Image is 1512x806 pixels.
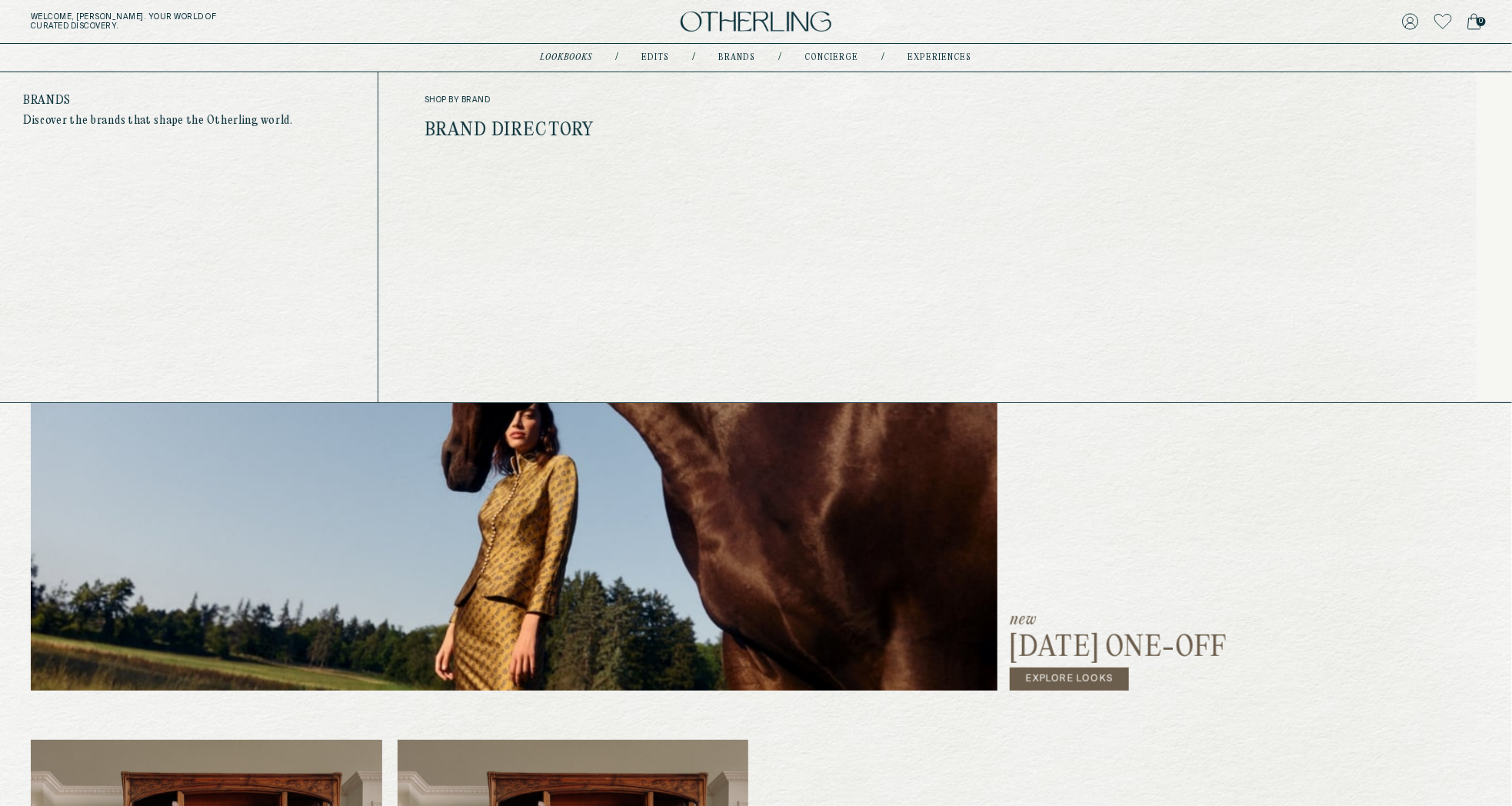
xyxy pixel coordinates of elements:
a: Explore Looks [1010,668,1129,691]
div: / [882,52,885,64]
a: concierge [805,54,859,62]
a: lookbooks [541,54,593,62]
p: Discover the brands that shape the Otherling world. [23,114,355,128]
div: / [616,52,619,64]
a: Brand Directory [425,121,594,141]
h5: Welcome, [PERSON_NAME] . Your world of curated discovery. [31,12,466,31]
div: / [693,52,696,64]
h3: [DATE] One-off [1010,631,1227,668]
span: shop by brand [425,95,780,105]
img: past lookbook [31,308,997,691]
a: Brands [719,54,756,62]
div: / [779,52,782,64]
a: 0 [1467,11,1481,32]
h4: Brands [23,95,355,106]
a: experiences [908,54,972,62]
p: new [1010,612,1227,628]
span: 0 [1477,17,1486,26]
img: logo [681,12,831,32]
a: Edits [642,54,670,62]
